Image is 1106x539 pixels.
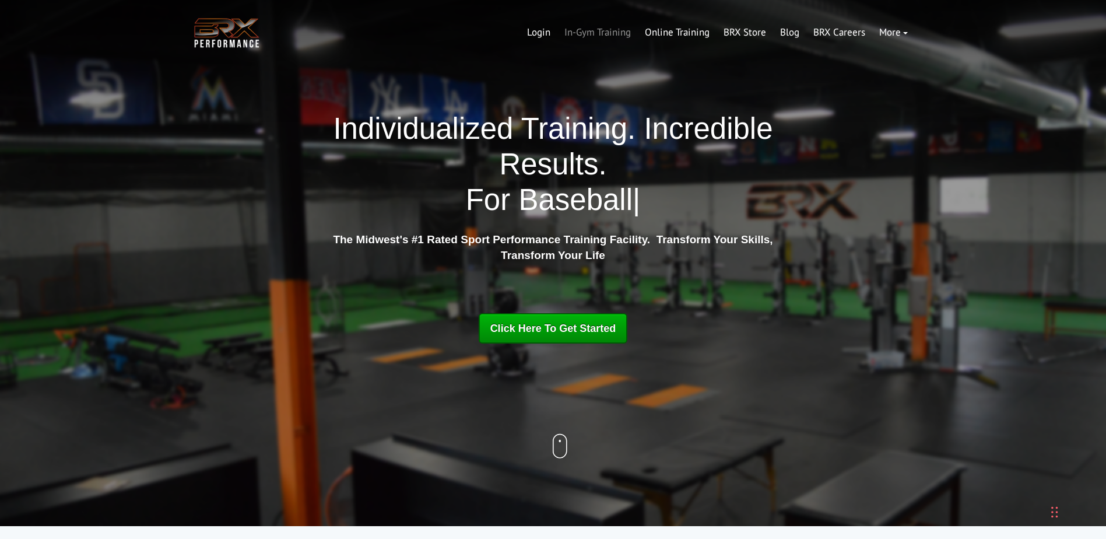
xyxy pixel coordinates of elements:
[806,19,872,47] a: BRX Careers
[872,19,915,47] a: More
[940,413,1106,539] iframe: Chat Widget
[466,183,633,216] span: For Baseball
[520,19,557,47] a: Login
[557,19,638,47] a: In-Gym Training
[773,19,806,47] a: Blog
[520,19,915,47] div: Navigation Menu
[638,19,717,47] a: Online Training
[490,323,616,334] span: Click Here To Get Started
[329,111,778,218] h1: Individualized Training. Incredible Results.
[192,15,262,51] img: BRX Transparent Logo-2
[633,183,640,216] span: |
[717,19,773,47] a: BRX Store
[333,233,773,261] strong: The Midwest's #1 Rated Sport Performance Training Facility. Transform Your Skills, Transform Your...
[1051,495,1058,530] div: Drag
[479,313,628,344] a: Click Here To Get Started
